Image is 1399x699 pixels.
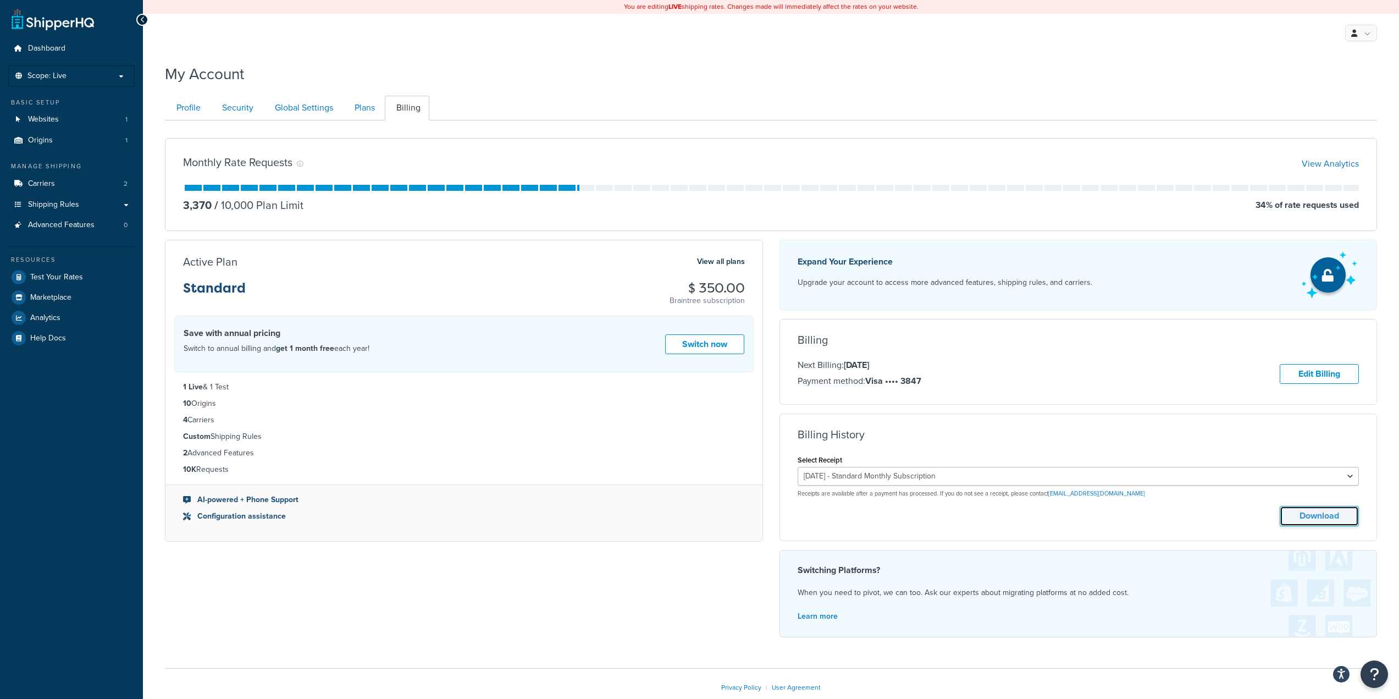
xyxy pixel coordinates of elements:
h4: Save with annual pricing [184,327,369,340]
p: Payment method: [798,374,921,388]
span: 2 [124,179,128,189]
span: Analytics [30,313,60,323]
label: Select Receipt [798,456,842,464]
a: Billing [385,96,429,120]
a: View Analytics [1302,157,1359,170]
h3: Billing [798,334,828,346]
li: Advanced Features [8,215,135,235]
span: Test Your Rates [30,273,83,282]
li: Origins [183,398,745,410]
a: Carriers 2 [8,174,135,194]
span: / [214,197,218,213]
li: & 1 Test [183,381,745,393]
button: Download [1280,506,1359,526]
h3: $ 350.00 [670,281,745,295]
b: LIVE [668,2,682,12]
a: Learn more [798,610,838,622]
li: Websites [8,109,135,130]
span: 0 [124,221,128,230]
strong: Visa •••• 3847 [865,375,921,387]
a: Advanced Features 0 [8,215,135,235]
span: | [766,683,767,692]
a: Shipping Rules [8,195,135,215]
li: Configuration assistance [183,510,745,522]
li: AI-powered + Phone Support [183,494,745,506]
p: Receipts are available after a payment has processed. If you do not see a receipt, please contact [798,489,1359,498]
h3: Standard [183,281,246,304]
h3: Monthly Rate Requests [183,156,292,168]
p: Next Billing: [798,358,921,372]
p: 3,370 [183,197,212,213]
a: Help Docs [8,328,135,348]
strong: 10K [183,464,196,475]
a: Global Settings [263,96,342,120]
strong: get 1 month free [276,343,334,354]
h3: Active Plan [183,256,237,268]
a: Marketplace [8,288,135,307]
strong: [DATE] [844,359,869,371]
span: Scope: Live [27,71,67,81]
li: Carriers [183,414,745,426]
span: Advanced Features [28,221,95,230]
li: Origins [8,130,135,151]
a: Security [211,96,262,120]
li: Carriers [8,174,135,194]
div: Resources [8,255,135,265]
p: Switch to annual billing and each year! [184,342,369,356]
h1: My Account [165,63,244,85]
h4: Switching Platforms? [798,564,1359,577]
span: 1 [125,115,128,124]
a: Origins 1 [8,130,135,151]
h3: Billing History [798,428,865,441]
strong: 1 Live [183,381,203,393]
p: 10,000 Plan Limit [212,197,303,213]
p: Braintree subscription [670,295,745,306]
a: User Agreement [772,683,821,692]
a: Analytics [8,308,135,328]
li: Advanced Features [183,447,745,459]
p: When you need to pivot, we can too. Ask our experts about migrating platforms at no added cost. [798,586,1359,600]
a: Dashboard [8,38,135,59]
a: Privacy Policy [721,683,761,692]
span: Websites [28,115,59,124]
a: View all plans [697,255,745,269]
a: Profile [165,96,209,120]
span: Carriers [28,179,55,189]
span: 1 [125,136,128,145]
span: Help Docs [30,334,66,343]
strong: Custom [183,431,211,442]
button: Open Resource Center [1361,661,1388,688]
a: ShipperHQ Home [12,8,94,30]
a: Test Your Rates [8,267,135,287]
span: Origins [28,136,53,145]
strong: 4 [183,414,187,426]
a: Switch now [665,334,744,355]
a: Websites 1 [8,109,135,130]
span: Marketplace [30,293,71,302]
a: Expand Your Experience Upgrade your account to access more advanced features, shipping rules, and... [779,240,1378,310]
a: [EMAIL_ADDRESS][DOMAIN_NAME] [1048,489,1145,498]
li: Shipping Rules [183,431,745,443]
span: Dashboard [28,44,65,53]
a: Plans [343,96,384,120]
span: Shipping Rules [28,200,79,210]
div: Basic Setup [8,98,135,107]
li: Requests [183,464,745,476]
p: 34 % of rate requests used [1256,197,1359,213]
p: Expand Your Experience [798,254,1092,269]
p: Upgrade your account to access more advanced features, shipping rules, and carriers. [798,275,1092,290]
a: Edit Billing [1280,364,1359,384]
div: Manage Shipping [8,162,135,171]
strong: 2 [183,447,187,459]
strong: 10 [183,398,191,409]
